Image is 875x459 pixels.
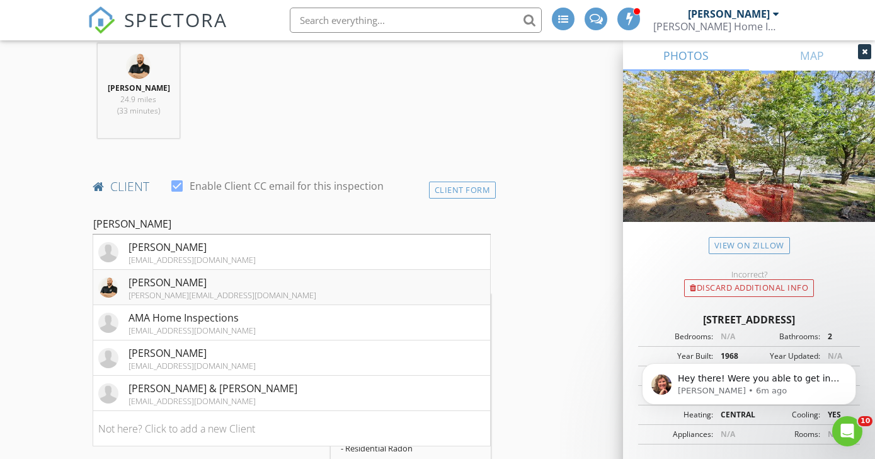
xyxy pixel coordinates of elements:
span: SPECTORA [124,6,227,33]
div: Rooms: [749,429,820,440]
a: PHOTOS [623,40,749,71]
div: [PERSON_NAME] & [PERSON_NAME] [129,381,297,396]
div: [PERSON_NAME] [688,8,770,20]
span: N/A [721,331,735,342]
div: [EMAIL_ADDRESS][DOMAIN_NAME] [129,255,256,265]
div: [STREET_ADDRESS] [638,312,860,327]
img: smartselect_20220813223227_chrome.jpg [126,54,151,79]
div: Appliances: [642,429,713,440]
input: Search everything... [290,8,542,33]
span: 10 [858,416,872,426]
div: Bathrooms: [749,331,820,342]
span: 24.9 miles [120,94,156,105]
div: - Residential Radon [341,443,481,453]
div: [PERSON_NAME] [129,275,316,290]
div: [EMAIL_ADDRESS][DOMAIN_NAME] [129,396,297,406]
div: Incorrect? [623,269,875,279]
div: 2 [820,331,856,342]
a: MAP [749,40,875,71]
label: Enable Client CC email for this inspection [190,180,384,192]
img: streetview [623,71,875,252]
div: Client Form [429,182,496,199]
div: AA Marshall Home Inspection Services [653,20,779,33]
a: View on Zillow [709,237,790,254]
iframe: Intercom notifications message [623,337,875,425]
strong: [PERSON_NAME] [108,83,170,93]
img: default-user-f0147aede5fd5fa78ca7ade42f37bd4542148d508eef1c3d3ea960f66861d68b.jpg [98,313,118,333]
img: default-user-f0147aede5fd5fa78ca7ade42f37bd4542148d508eef1c3d3ea960f66861d68b.jpg [98,242,118,262]
div: [EMAIL_ADDRESS][DOMAIN_NAME] [129,325,256,335]
div: [EMAIL_ADDRESS][DOMAIN_NAME] [129,361,256,371]
div: [PERSON_NAME] [129,240,256,255]
img: The Best Home Inspection Software - Spectora [88,6,115,34]
span: (33 minutes) [117,105,160,116]
iframe: Intercom live chat [832,416,862,446]
a: SPECTORA [88,17,227,44]
input: Search for a Client [93,214,491,235]
img: default-user-f0147aede5fd5fa78ca7ade42f37bd4542148d508eef1c3d3ea960f66861d68b.jpg [98,348,118,368]
h4: client [93,178,491,195]
div: AMA Home Inspections [129,310,256,325]
span: N/A [721,429,735,439]
div: [PERSON_NAME] [129,346,256,361]
img: smartselect_20220813223227_chrome.jpg [98,277,118,298]
li: Not here? Click to add a new Client [93,411,490,446]
div: [PERSON_NAME][EMAIL_ADDRESS][DOMAIN_NAME] [129,290,316,300]
div: Bedrooms: [642,331,713,342]
div: Discard Additional info [684,279,814,297]
img: default-user-f0147aede5fd5fa78ca7ade42f37bd4542148d508eef1c3d3ea960f66861d68b.jpg [98,383,118,404]
span: N/A [828,429,842,439]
